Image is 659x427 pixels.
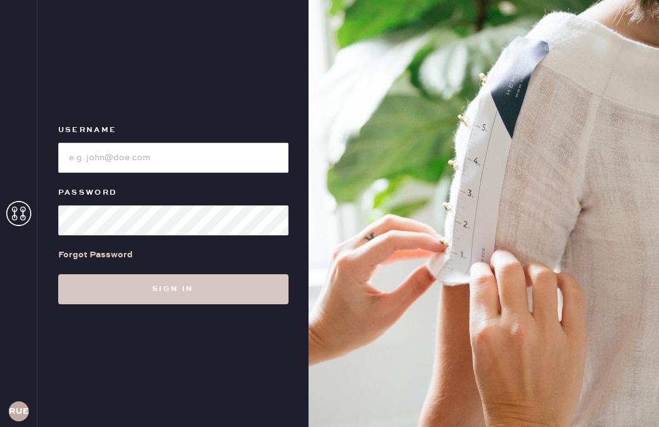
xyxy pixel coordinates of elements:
[58,274,289,304] button: Sign in
[58,123,289,138] label: Username
[9,407,29,416] h3: RUESA
[58,235,133,274] a: Forgot Password
[58,185,289,200] label: Password
[58,143,289,173] input: e.g. john@doe.com
[58,248,133,262] div: Forgot Password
